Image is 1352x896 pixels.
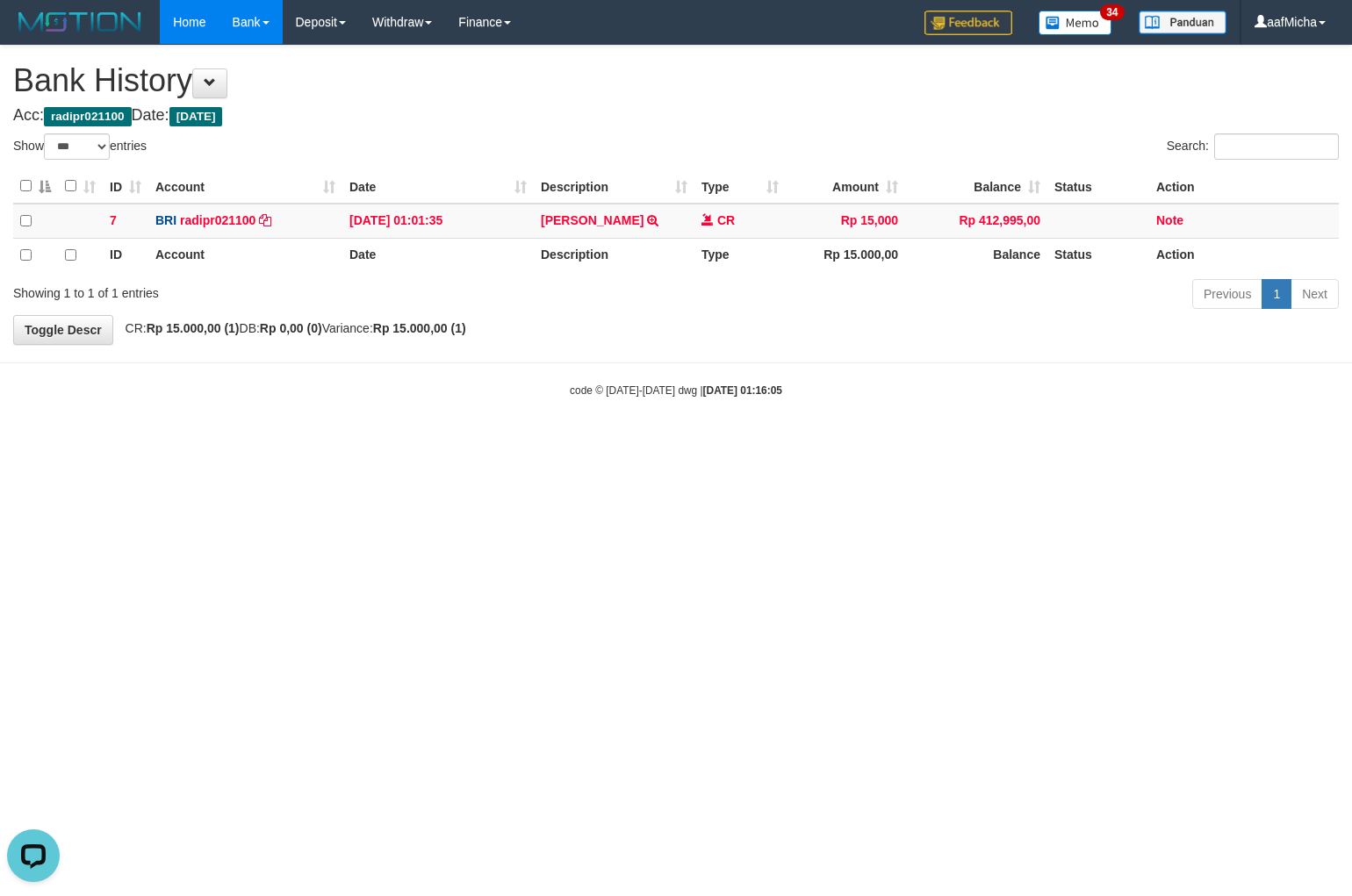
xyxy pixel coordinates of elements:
[717,213,735,227] span: CR
[1047,238,1149,272] th: Status
[13,277,550,302] div: Showing 1 to 1 of 1 entries
[148,169,342,204] th: Account: activate to sort column ascending
[148,238,342,272] th: Account
[534,238,694,272] th: Description
[1291,279,1339,309] a: Next
[1262,279,1291,309] a: 1
[13,169,58,204] th: : activate to sort column descending
[259,213,271,227] a: Copy radipr021100 to clipboard
[1167,133,1339,160] label: Search:
[110,213,117,227] span: 7
[58,169,103,204] th: : activate to sort column ascending
[1214,133,1339,160] input: Search:
[1139,11,1226,34] img: panduan.png
[786,238,905,272] th: Rp 15.000,00
[7,7,60,60] button: Open LiveChat chat widget
[703,384,782,397] strong: [DATE] 01:16:05
[180,213,255,227] a: radipr021100
[694,238,786,272] th: Type
[1039,11,1112,35] img: Button%20Memo.svg
[44,133,110,160] select: Showentries
[342,204,534,239] td: [DATE] 01:01:35
[373,321,466,335] strong: Rp 15.000,00 (1)
[1047,169,1149,204] th: Status
[786,204,905,239] td: Rp 15,000
[786,169,905,204] th: Amount: activate to sort column ascending
[103,169,148,204] th: ID: activate to sort column ascending
[342,238,534,272] th: Date
[905,238,1047,272] th: Balance
[44,107,132,126] span: radipr021100
[1149,238,1339,272] th: Action
[905,169,1047,204] th: Balance: activate to sort column ascending
[1156,213,1183,227] a: Note
[103,238,148,272] th: ID
[1149,169,1339,204] th: Action
[905,204,1047,239] td: Rp 412,995,00
[1192,279,1262,309] a: Previous
[13,9,147,35] img: MOTION_logo.png
[342,169,534,204] th: Date: activate to sort column ascending
[117,321,466,335] span: CR: DB: Variance:
[260,321,322,335] strong: Rp 0,00 (0)
[147,321,240,335] strong: Rp 15.000,00 (1)
[13,107,1339,125] h4: Acc: Date:
[924,11,1012,35] img: Feedback.jpg
[13,315,113,345] a: Toggle Descr
[694,169,786,204] th: Type: activate to sort column ascending
[534,169,694,204] th: Description: activate to sort column ascending
[155,213,176,227] span: BRI
[1100,4,1124,20] span: 34
[169,107,223,126] span: [DATE]
[570,384,782,397] small: code © [DATE]-[DATE] dwg |
[13,63,1339,98] h1: Bank History
[541,213,644,227] a: [PERSON_NAME]
[13,133,147,160] label: Show entries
